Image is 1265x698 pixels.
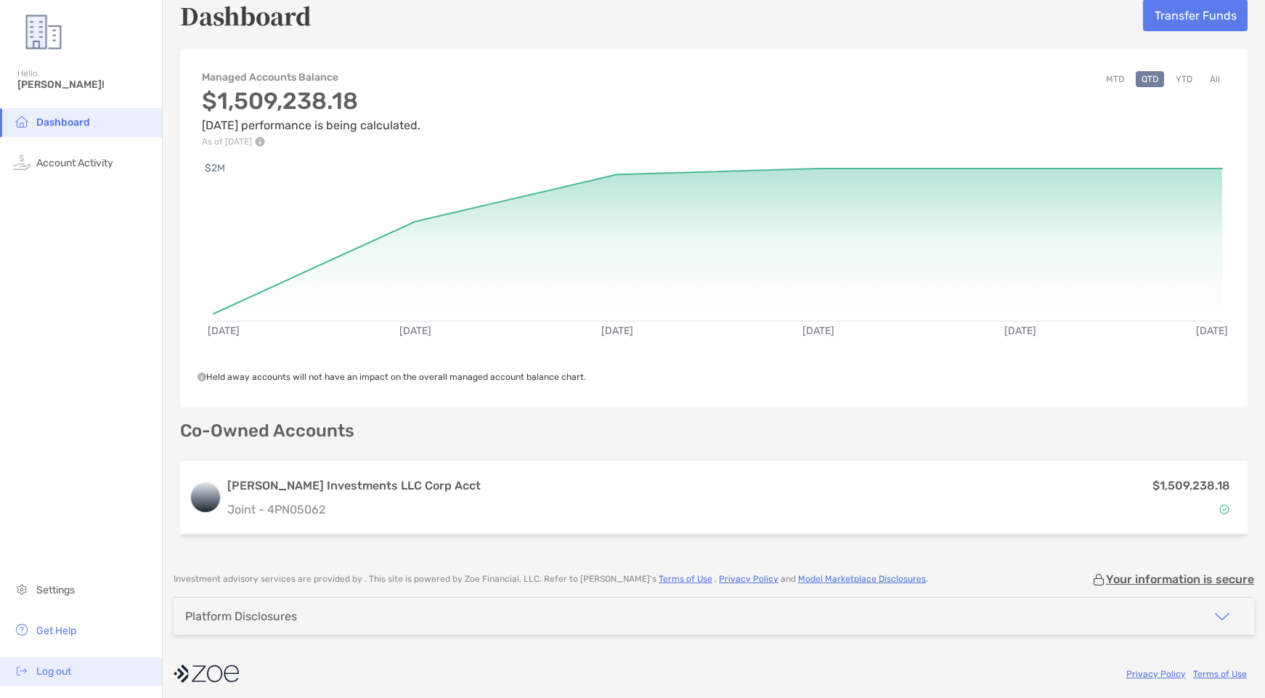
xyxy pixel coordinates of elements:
[227,500,481,519] p: Joint - 4PN05062
[798,574,926,584] a: Model Marketplace Disclosures
[202,137,420,147] p: As of [DATE]
[202,71,420,84] h4: Managed Accounts Balance
[185,609,297,623] div: Platform Disclosures
[202,87,420,115] h3: $1,509,238.18
[1196,325,1228,337] text: [DATE]
[36,116,90,129] span: Dashboard
[1193,669,1247,679] a: Terms of Use
[601,325,633,337] text: [DATE]
[208,325,240,337] text: [DATE]
[180,422,1248,440] p: Co-Owned Accounts
[13,580,30,598] img: settings icon
[1126,669,1186,679] a: Privacy Policy
[255,137,265,147] img: Performance Info
[205,162,225,174] text: $2M
[174,657,239,690] img: company logo
[1100,71,1130,87] button: MTD
[1219,504,1229,514] img: Account Status icon
[36,584,75,596] span: Settings
[1170,71,1198,87] button: YTD
[1213,608,1231,625] img: icon arrow
[36,157,113,169] span: Account Activity
[1204,71,1226,87] button: All
[1136,71,1164,87] button: QTD
[13,153,30,171] img: activity icon
[719,574,778,584] a: Privacy Policy
[227,477,481,495] h3: [PERSON_NAME] Investments LLC Corp Acct
[1106,572,1254,586] p: Your information is secure
[17,6,70,58] img: Zoe Logo
[191,483,220,512] img: logo account
[399,325,431,337] text: [DATE]
[13,113,30,130] img: household icon
[659,574,712,584] a: Terms of Use
[36,665,71,678] span: Log out
[198,372,586,382] span: Held away accounts will not have an impact on the overall managed account balance chart.
[13,621,30,638] img: get-help icon
[174,574,928,585] p: Investment advisory services are provided by . This site is powered by Zoe Financial, LLC. Refer ...
[1004,325,1036,337] text: [DATE]
[202,87,420,147] div: [DATE] performance is being calculated.
[17,78,153,91] span: [PERSON_NAME]!
[1152,476,1230,495] p: $1,509,238.18
[36,625,76,637] span: Get Help
[802,325,834,337] text: [DATE]
[13,662,30,679] img: logout icon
